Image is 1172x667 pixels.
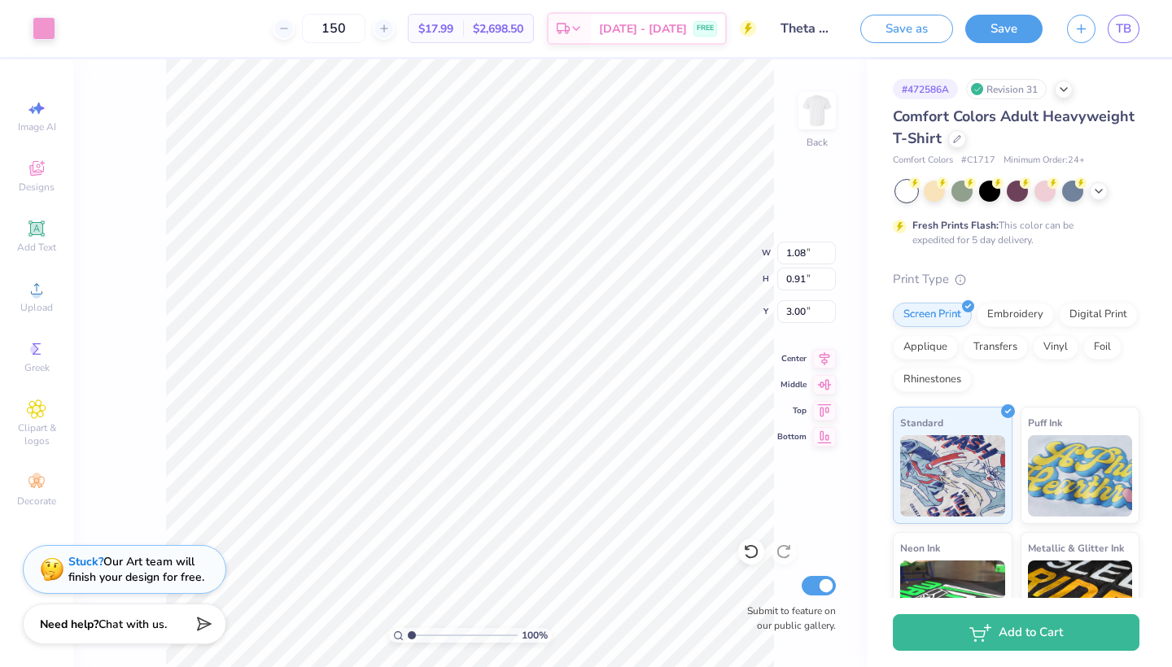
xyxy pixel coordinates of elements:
[966,79,1047,99] div: Revision 31
[777,405,807,416] span: Top
[17,495,56,508] span: Decorate
[68,554,103,569] strong: Stuck?
[961,154,995,168] span: # C1717
[20,301,53,314] span: Upload
[893,79,958,99] div: # 472586A
[768,12,848,45] input: Untitled Design
[18,120,56,133] span: Image AI
[1083,335,1122,360] div: Foil
[599,20,687,37] span: [DATE] - [DATE]
[900,539,940,556] span: Neon Ink
[777,379,807,390] span: Middle
[900,435,1005,517] img: Standard
[1004,154,1085,168] span: Minimum Order: 24 +
[893,614,1139,651] button: Add to Cart
[24,361,50,374] span: Greek
[801,94,833,127] img: Back
[1028,539,1124,556] span: Metallic & Glitter Ink
[900,560,1005,642] img: Neon Ink
[418,20,453,37] span: $17.99
[19,181,55,194] span: Designs
[912,218,1113,247] div: This color can be expedited for 5 day delivery.
[98,617,167,632] span: Chat with us.
[893,303,972,327] div: Screen Print
[977,303,1054,327] div: Embroidery
[900,414,943,431] span: Standard
[473,20,523,37] span: $2,698.50
[893,270,1139,289] div: Print Type
[1028,435,1133,517] img: Puff Ink
[17,241,56,254] span: Add Text
[912,219,999,232] strong: Fresh Prints Flash:
[860,15,953,43] button: Save as
[965,15,1043,43] button: Save
[893,154,953,168] span: Comfort Colors
[893,368,972,392] div: Rhinestones
[68,554,204,585] div: Our Art team will finish your design for free.
[302,14,365,43] input: – –
[40,617,98,632] strong: Need help?
[1028,414,1062,431] span: Puff Ink
[893,335,958,360] div: Applique
[1033,335,1078,360] div: Vinyl
[1028,560,1133,642] img: Metallic & Glitter Ink
[893,107,1135,148] span: Comfort Colors Adult Heavyweight T-Shirt
[777,353,807,364] span: Center
[522,628,548,643] span: 100 %
[777,431,807,442] span: Bottom
[738,604,836,633] label: Submit to feature on our public gallery.
[1108,15,1139,43] a: TB
[807,135,828,150] div: Back
[1059,303,1138,327] div: Digital Print
[697,23,714,34] span: FREE
[8,421,65,447] span: Clipart & logos
[1116,20,1131,38] span: TB
[963,335,1028,360] div: Transfers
